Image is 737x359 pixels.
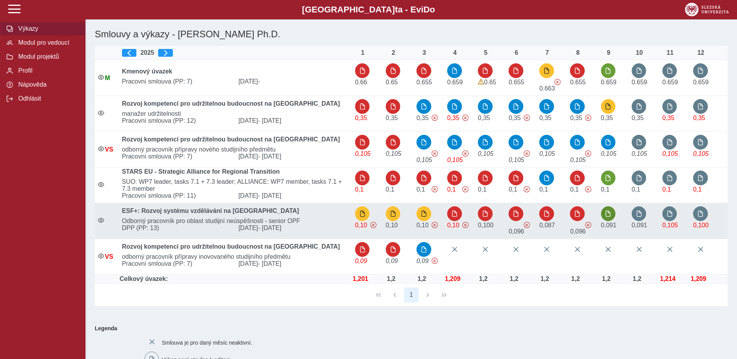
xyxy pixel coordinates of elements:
[509,79,524,85] span: Úvazek : 5,24 h / den. 26,2 h / týden.
[16,81,79,88] span: Nápověda
[539,49,555,56] div: 7
[524,150,530,157] span: Výkaz obsahuje závažné chyby.
[693,79,709,85] span: Úvazek : 5,272 h / den. 26,36 h / týden.
[478,115,490,121] span: Úvazek : 2,8 h / den. 14 h / týden.
[599,275,614,282] div: Úvazek : 9,6 h / den. 48 h / týden.
[585,222,591,228] span: Výkaz obsahuje závažné chyby.
[122,136,340,143] b: Rozvoj kompetencí pro udržitelnou budoucnost na [GEOGRAPHIC_DATA]
[119,110,352,117] span: manažer udržitelnosti
[447,115,459,121] span: Úvazek : 2,8 h / den. 14 h / týden.
[404,288,419,302] button: 1
[98,110,104,116] i: Smlouva je aktivní
[386,150,401,157] span: VNOŘENÁ SMLOUVA - Úvazek : 0,84 h / den. 4,2 h / týden.
[484,79,496,85] span: Úvazek : 5,2 h / den. 26 h / týden.
[119,275,352,284] td: Celkový úvazek:
[98,253,104,259] i: Smlouva je aktivní
[258,78,260,85] span: -
[386,49,401,56] div: 2
[105,253,113,260] span: Smlouva vnořená do kmene
[693,49,709,56] div: 12
[570,79,585,85] span: Úvazek : 5,24 h / den. 26,2 h / týden.
[122,100,340,107] b: Rozvoj kompetencí pro udržitelnou budoucnost na [GEOGRAPHIC_DATA]
[509,228,524,235] span: Úvazek : 0,768 h / den. 3,84 h / týden.
[235,117,352,124] span: [DATE]
[416,157,432,163] span: VNOŘENÁ SMLOUVA - Úvazek : 0,84 h / den. 4,2 h / týden.
[98,217,104,223] i: Smlouva je aktivní
[524,222,530,228] span: Výkaz obsahuje závažné chyby.
[476,275,491,282] div: Úvazek : 9,6 h / den. 48 h / týden.
[524,115,530,121] span: Výkaz obsahuje závažné chyby.
[585,186,591,192] span: Výkaz obsahuje závažné chyby.
[430,5,435,14] span: o
[119,178,352,192] span: SUO: WP7 leader, tasks 7.1 + 7.3 leader; ALLIANCE: WP7 member, tasks 7.1 + 7.3 member
[445,275,460,282] div: Překročen maximální možný úvazek
[539,186,548,193] span: Úvazek : 0,8 h / den. 4 h / týden.
[685,3,729,16] img: logo_web_su.png
[691,275,706,282] div: Překročen maximální možný úvazek
[601,186,610,193] span: Úvazek : 0,8 h / den. 4 h / týden.
[105,146,113,153] span: Smlouva vnořená do kmene
[258,225,281,231] span: - [DATE]
[478,150,493,157] span: VNOŘENÁ SMLOUVA - Úvazek : 0,84 h / den. 4,2 h / týden.
[662,222,678,228] span: Úvazek : 0,84 h / den. 4,2 h / týden.
[509,186,517,193] span: Úvazek : 0,8 h / den. 4 h / týden.
[539,85,555,92] span: Úvazek : 5,304 h / den. 26,52 h / týden.
[122,243,340,250] b: Rozvoj kompetencí pro udržitelnou budoucnost na [GEOGRAPHIC_DATA]
[570,157,585,163] span: VNOŘENÁ SMLOUVA - Úvazek : 0,84 h / den. 4,2 h / týden.
[119,146,352,153] span: odborný pracovník přípravy nového studijního předmětu
[416,115,429,121] span: Úvazek : 2,8 h / den. 14 h / týden.
[122,68,172,75] b: Kmenový úvazek
[98,181,104,188] i: Smlouva je aktivní
[462,150,469,157] span: Výkaz obsahuje závažné chyby.
[258,192,281,199] span: - [DATE]
[570,115,582,121] span: Úvazek : 2,8 h / den. 14 h / týden.
[355,115,367,121] span: Úvazek : 2,8 h / den. 14 h / týden.
[416,258,429,264] span: VNOŘENÁ SMLOUVA - Úvazek : 0,72 h / den. 3,6 h / týden.
[568,275,583,282] div: Úvazek : 9,6 h / den. 48 h / týden.
[539,222,555,228] span: Úvazek : 0,696 h / den. 3,48 h / týden.
[524,186,530,192] span: Výkaz obsahuje závažné chyby.
[98,74,104,80] i: Smlouva je aktivní
[119,153,235,160] span: Pracovní smlouva (PP: 7)
[119,192,235,199] span: Pracovní smlouva (PP: 11)
[119,253,352,260] span: odborný pracovník přípravy inovovaného studijního předmětu
[632,115,644,121] span: Úvazek : 2,8 h / den. 14 h / týden.
[509,157,524,163] span: VNOŘENÁ SMLOUVA - Úvazek : 0,84 h / den. 4,2 h / týden.
[98,146,104,152] i: Smlouva je aktivní
[554,79,561,85] span: Výkaz obsahuje závažné chyby.
[414,275,430,282] div: Úvazek : 9,6 h / den. 48 h / týden.
[235,192,352,199] span: [DATE]
[370,222,376,228] span: Výkaz obsahuje závažné chyby.
[235,225,352,232] span: [DATE]
[122,207,299,214] b: ESF+: Rozvoj systému vzdělávání na [GEOGRAPHIC_DATA]
[660,275,676,282] div: Překročen maximální možný úvazek
[92,26,624,43] h1: Smlouvy a výkazy - [PERSON_NAME] Ph.D.
[693,115,705,121] span: Úvazek : 2,8 h / den. 14 h / týden.
[355,222,367,228] span: Úvazek : 0,8 h / den. 4 h / týden.
[601,222,617,228] span: Úvazek : 0,728 h / den. 3,64 h / týden.
[693,222,709,228] span: Úvazek : 0,8 h / den. 4 h / týden.
[601,49,617,56] div: 9
[432,258,438,264] span: Výkaz obsahuje závažné chyby.
[386,115,398,121] span: Úvazek : 2,8 h / den. 14 h / týden.
[355,186,364,193] span: Úvazek : 0,8 h / den. 4 h / týden.
[506,275,522,282] div: Úvazek : 9,6 h / den. 48 h / týden.
[432,222,438,228] span: Výkaz obsahuje závažné chyby.
[416,222,429,228] span: Úvazek : 0,8 h / den. 4 h / týden.
[432,150,438,157] span: Výkaz obsahuje závažné chyby.
[16,95,79,102] span: Odhlásit
[386,79,398,85] span: Úvazek : 5,2 h / den. 26 h / týden.
[539,150,555,157] span: VNOŘENÁ SMLOUVA - Úvazek : 0,84 h / den. 4,2 h / týden.
[539,115,551,121] span: Úvazek : 2,8 h / den. 14 h / týden.
[122,168,280,175] b: STARS EU - Strategic Alliance for Regional Transition
[632,79,647,85] span: Úvazek : 5,272 h / den. 26,36 h / týden.
[355,150,371,157] span: VNOŘENÁ SMLOUVA - Úvazek : 0,84 h / den. 4,2 h / týden.
[447,186,456,193] span: Úvazek : 0,8 h / den. 4 h / týden.
[119,117,235,124] span: Pracovní smlouva (PP: 12)
[662,150,678,157] span: VNOŘENÁ SMLOUVA - Úvazek : 0,84 h / den. 4,2 h / týden.
[353,275,368,282] div: Překročen maximální možný úvazek
[162,340,252,346] span: Smlouva je pro daný měsíc neaktivní.
[258,153,281,160] span: - [DATE]
[629,275,645,282] div: Úvazek : 9,6 h / den. 48 h / týden.
[478,79,484,85] span: Výkaz obsahuje upozornění.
